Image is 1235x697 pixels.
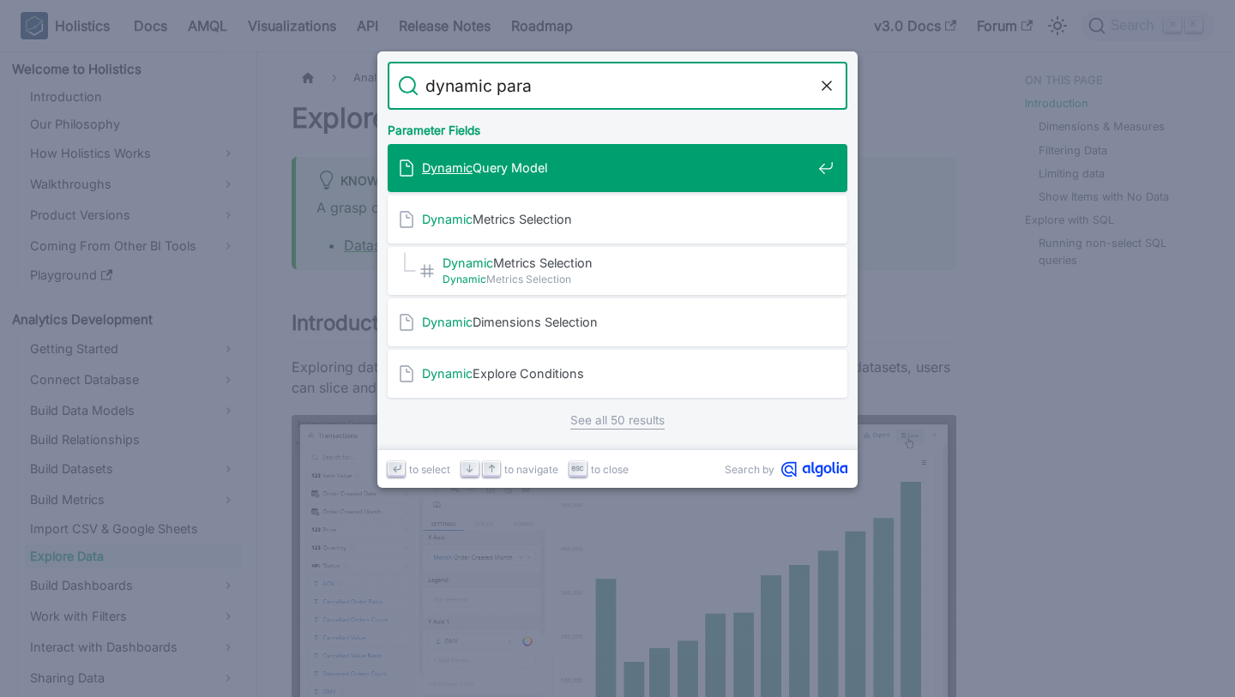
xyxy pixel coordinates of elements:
a: DynamicMetrics Selection [388,195,847,243]
span: Query Model [422,159,811,176]
span: Metrics Selection [443,271,811,287]
a: DynamicQuery Model [388,144,847,192]
mark: Dynamic [422,160,473,175]
span: to navigate [504,461,558,478]
a: DynamicDimensions Selection [388,298,847,346]
input: Search docs [419,62,816,110]
span: to select [409,461,450,478]
span: Metrics Selection [422,211,811,227]
mark: Dynamic [422,366,473,381]
button: Clear the query [816,75,837,96]
svg: Escape key [571,462,584,475]
a: Search byAlgolia [725,461,847,478]
svg: Enter key [390,462,403,475]
mark: Dynamic [443,273,486,285]
mark: Dynamic [422,212,473,226]
span: Explore Conditions [422,365,811,382]
div: Parameter Fields [384,110,851,144]
a: DynamicExplore Conditions [388,350,847,398]
span: Metrics Selection​ [443,255,811,271]
a: DynamicMetrics Selection​DynamicMetrics Selection [388,247,847,295]
svg: Algolia [781,461,847,478]
mark: Dynamic [443,255,493,270]
mark: Dynamic [422,315,473,329]
span: to close [591,461,629,478]
span: Search by [725,461,774,478]
a: See all 50 results [570,412,665,430]
span: Dimensions Selection [422,314,811,330]
svg: Arrow up [485,462,498,475]
svg: Arrow down [463,462,476,475]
